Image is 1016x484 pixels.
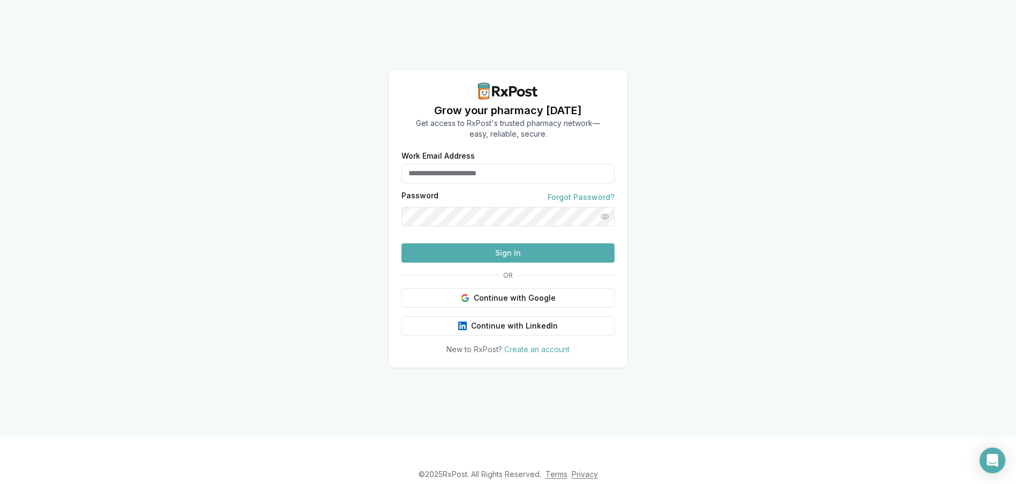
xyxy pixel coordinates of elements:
img: Google [461,294,469,302]
img: RxPost Logo [474,83,542,100]
button: Continue with LinkedIn [401,316,615,336]
img: LinkedIn [458,322,467,330]
button: Sign In [401,243,615,263]
a: Terms [545,470,567,479]
label: Work Email Address [401,152,615,160]
p: Get access to RxPost's trusted pharmacy network— easy, reliable, secure. [416,118,600,139]
span: OR [499,271,517,280]
button: Show password [595,207,615,226]
span: New to RxPost? [446,345,502,354]
a: Forgot Password? [548,192,615,203]
div: Open Intercom Messenger [980,448,1005,473]
button: Continue with Google [401,288,615,308]
label: Password [401,192,438,203]
h1: Grow your pharmacy [DATE] [416,103,600,118]
a: Create an account [504,345,570,354]
a: Privacy [572,470,598,479]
